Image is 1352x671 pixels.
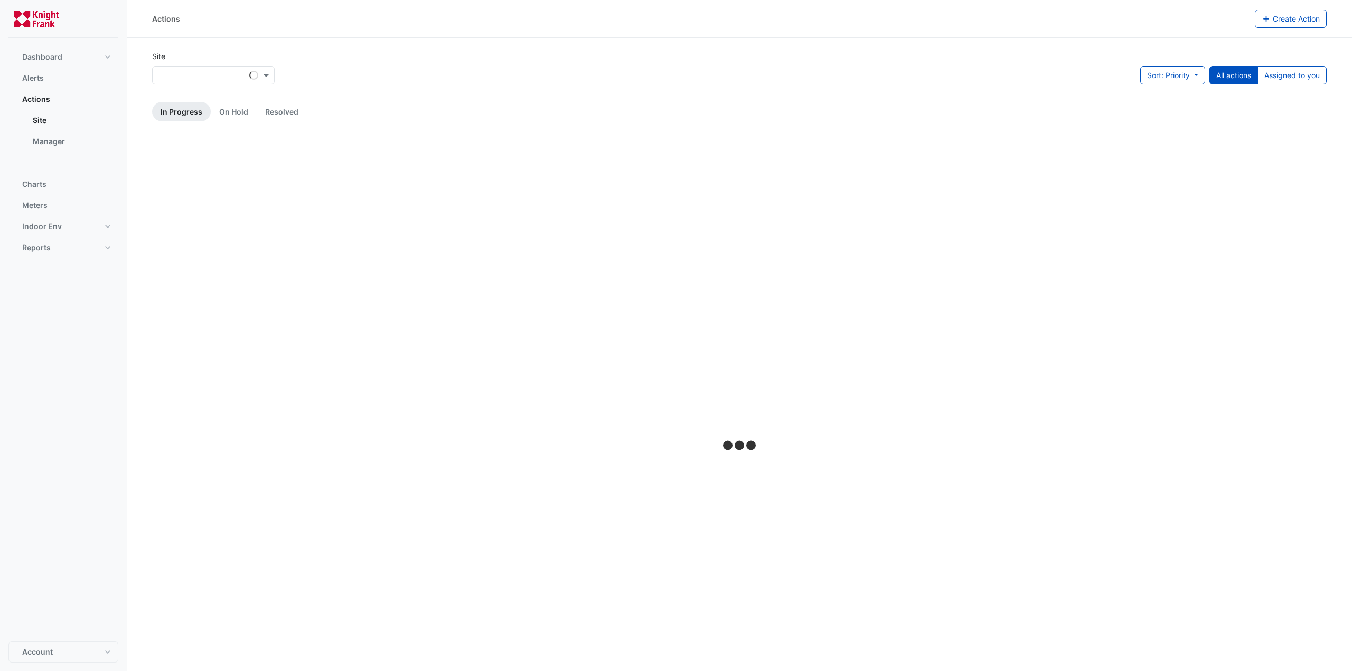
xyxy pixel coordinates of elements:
div: Actions [152,13,180,24]
button: Sort: Priority [1140,66,1205,84]
img: Company Logo [13,8,60,30]
button: Create Action [1255,10,1327,28]
span: Dashboard [22,52,62,62]
button: Dashboard [8,46,118,68]
button: Reports [8,237,118,258]
span: Account [22,647,53,657]
button: Meters [8,195,118,216]
button: All actions [1209,66,1258,84]
button: Assigned to you [1257,66,1327,84]
button: Charts [8,174,118,195]
span: Actions [22,94,50,105]
button: Indoor Env [8,216,118,237]
a: In Progress [152,102,211,121]
a: Resolved [257,102,307,121]
span: Create Action [1273,14,1320,23]
div: Actions [8,110,118,156]
span: Alerts [22,73,44,83]
span: Meters [22,200,48,211]
span: Reports [22,242,51,253]
span: Charts [22,179,46,190]
a: Site [24,110,118,131]
button: Alerts [8,68,118,89]
label: Site [152,51,165,62]
span: Indoor Env [22,221,62,232]
button: Actions [8,89,118,110]
a: On Hold [211,102,257,121]
button: Account [8,641,118,663]
span: Sort: Priority [1147,71,1190,80]
a: Manager [24,131,118,152]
